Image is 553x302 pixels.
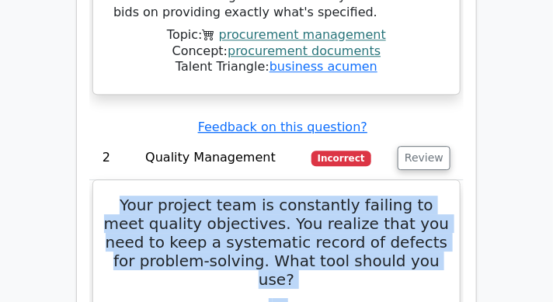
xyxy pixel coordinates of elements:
[103,196,450,289] h5: Your project team is constantly failing to meet quality objectives. You realize that you need to ...
[219,27,386,42] a: procurement management
[104,27,449,75] div: Talent Triangle:
[398,146,450,170] button: Review
[311,151,371,166] span: Incorrect
[89,136,123,180] td: 2
[270,59,377,74] a: business acumen
[123,136,297,180] td: Quality Management
[104,27,449,43] div: Topic:
[228,43,381,58] a: procurement documents
[198,120,367,134] a: Feedback on this question?
[104,43,449,60] div: Concept:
